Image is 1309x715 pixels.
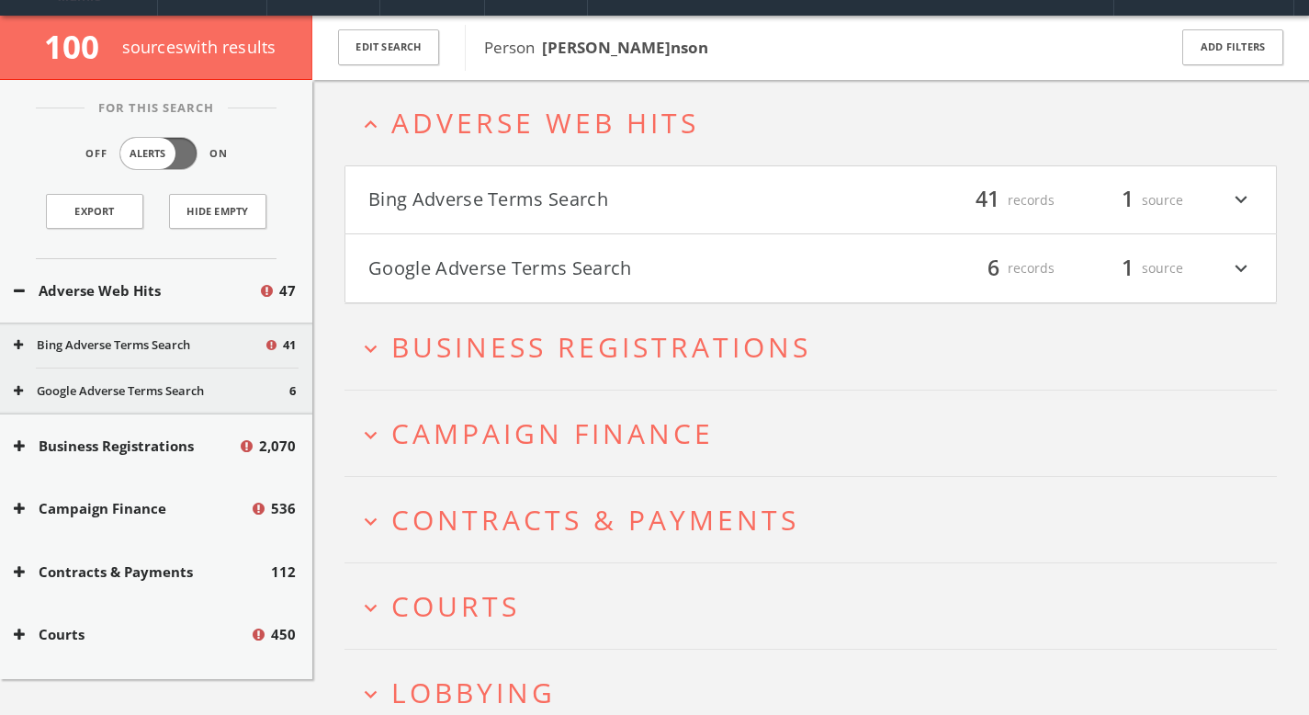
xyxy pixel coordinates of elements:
i: expand_more [358,596,383,620]
button: Courts [14,624,250,645]
span: 1 [1113,184,1142,216]
span: Off [85,146,107,162]
span: Courts [391,587,520,625]
button: Bing Adverse Terms Search [368,185,811,216]
span: 1 [1113,252,1142,284]
button: Google Adverse Terms Search [368,253,811,284]
span: Adverse Web Hits [391,104,699,142]
button: expand_moreContracts & Payments [358,505,1277,535]
span: 41 [967,184,1008,216]
button: Bing Adverse Terms Search [14,336,264,355]
i: expand_more [1229,185,1253,216]
span: source s with results [122,36,276,58]
i: expand_more [358,682,383,707]
span: 41 [283,336,296,355]
b: [PERSON_NAME]nson [542,37,708,58]
i: expand_more [358,423,383,448]
button: Campaign Finance [14,498,250,519]
span: 536 [271,498,296,519]
button: Hide Empty [169,194,266,229]
button: expand_moreCampaign Finance [358,418,1277,448]
button: Edit Search [338,29,439,65]
span: Campaign Finance [391,414,714,452]
div: records [944,253,1055,284]
div: source [1073,253,1183,284]
span: On [209,146,228,162]
button: Adverse Web Hits [14,280,258,301]
span: Person [484,37,708,58]
span: 112 [271,562,296,583]
button: Google Adverse Terms Search [14,382,289,401]
i: expand_more [358,336,383,361]
span: Business Registrations [391,328,811,366]
button: expand_moreBusiness Registrations [358,332,1277,362]
span: For This Search [85,99,228,118]
span: Lobbying [391,674,556,711]
a: Export [46,194,143,229]
span: 6 [979,252,1008,284]
div: source [1073,185,1183,216]
span: 100 [44,25,115,68]
button: Business Registrations [14,436,238,457]
div: records [944,185,1055,216]
span: 2,070 [259,436,296,457]
span: 47 [279,280,296,301]
button: expand_moreCourts [358,591,1277,621]
span: 450 [271,624,296,645]
i: expand_more [1229,253,1253,284]
span: Contracts & Payments [391,501,799,539]
i: expand_more [358,509,383,534]
button: Contracts & Payments [14,562,271,583]
i: expand_less [358,112,383,137]
span: 6 [289,382,296,401]
button: expand_lessAdverse Web Hits [358,108,1277,138]
button: expand_moreLobbying [358,677,1277,708]
button: Add Filters [1182,29,1283,65]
